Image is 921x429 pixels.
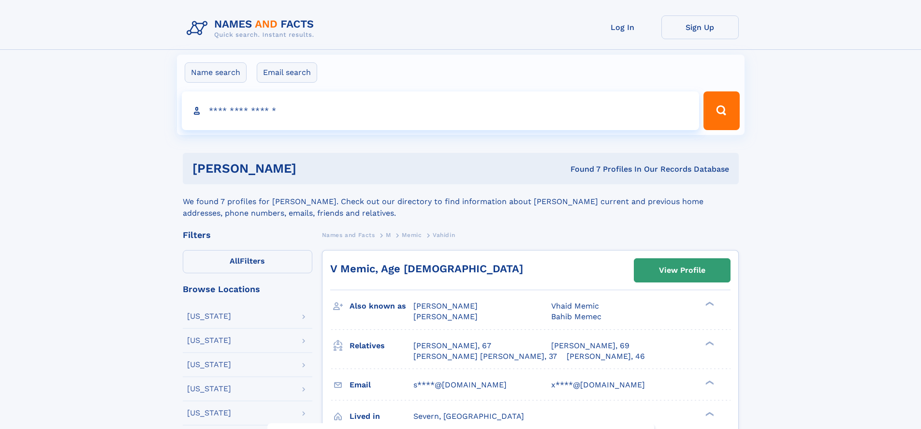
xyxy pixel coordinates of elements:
[413,340,491,351] a: [PERSON_NAME], 67
[413,301,478,311] span: [PERSON_NAME]
[551,301,599,311] span: Vhaid Memic
[661,15,739,39] a: Sign Up
[187,312,231,320] div: [US_STATE]
[659,259,705,281] div: View Profile
[433,232,455,238] span: Vahidin
[183,15,322,42] img: Logo Names and Facts
[183,184,739,219] div: We found 7 profiles for [PERSON_NAME]. Check out our directory to find information about [PERSON_...
[185,62,247,83] label: Name search
[413,412,524,421] span: Severn, [GEOGRAPHIC_DATA]
[386,229,391,241] a: M
[322,229,375,241] a: Names and Facts
[192,163,434,175] h1: [PERSON_NAME]
[350,377,413,393] h3: Email
[183,285,312,294] div: Browse Locations
[187,337,231,344] div: [US_STATE]
[551,340,629,351] a: [PERSON_NAME], 69
[330,263,523,275] a: V Memic, Age [DEMOGRAPHIC_DATA]
[413,312,478,321] span: [PERSON_NAME]
[703,340,715,346] div: ❯
[634,259,730,282] a: View Profile
[350,408,413,425] h3: Lived in
[187,409,231,417] div: [US_STATE]
[703,301,715,307] div: ❯
[187,361,231,369] div: [US_STATE]
[257,62,317,83] label: Email search
[230,256,240,266] span: All
[551,312,601,321] span: Bahib Memec
[187,385,231,393] div: [US_STATE]
[413,351,557,362] a: [PERSON_NAME] [PERSON_NAME], 37
[402,232,422,238] span: Memic
[703,379,715,385] div: ❯
[433,164,729,175] div: Found 7 Profiles In Our Records Database
[703,411,715,417] div: ❯
[567,351,645,362] a: [PERSON_NAME], 46
[350,338,413,354] h3: Relatives
[703,91,739,130] button: Search Button
[584,15,661,39] a: Log In
[183,231,312,239] div: Filters
[386,232,391,238] span: M
[183,250,312,273] label: Filters
[182,91,700,130] input: search input
[402,229,422,241] a: Memic
[350,298,413,314] h3: Also known as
